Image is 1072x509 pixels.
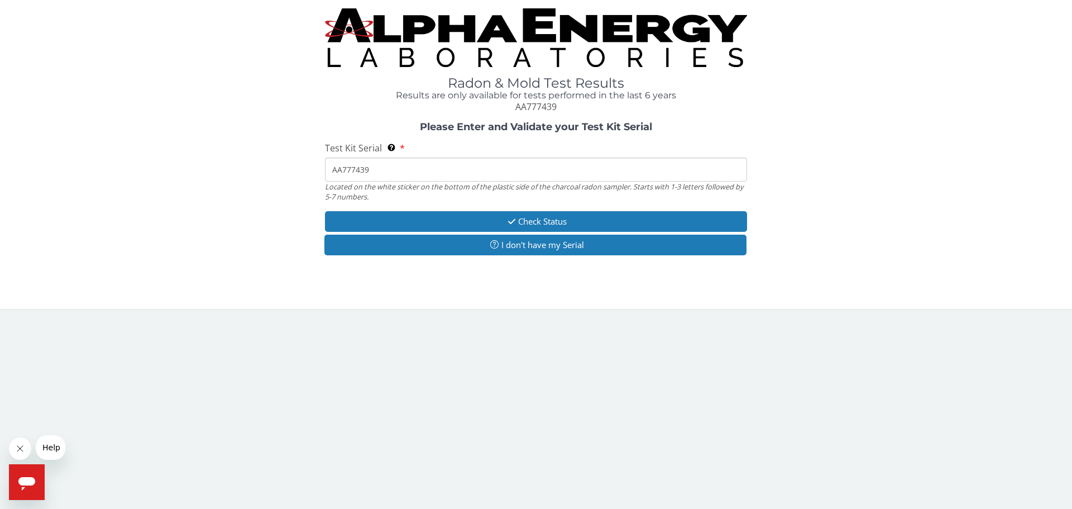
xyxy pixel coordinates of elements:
iframe: Close message [9,437,31,460]
img: TightCrop.jpg [325,8,747,67]
span: Test Kit Serial [325,142,382,154]
iframe: Message from company [36,435,65,460]
h4: Results are only available for tests performed in the last 6 years [325,91,747,101]
h1: Radon & Mold Test Results [325,76,747,91]
strong: Please Enter and Validate your Test Kit Serial [420,121,652,133]
iframe: Button to launch messaging window [9,464,45,500]
div: Located on the white sticker on the bottom of the plastic side of the charcoal radon sampler. Sta... [325,182,747,202]
button: I don't have my Serial [324,235,746,255]
span: AA777439 [515,101,557,113]
button: Check Status [325,211,747,232]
